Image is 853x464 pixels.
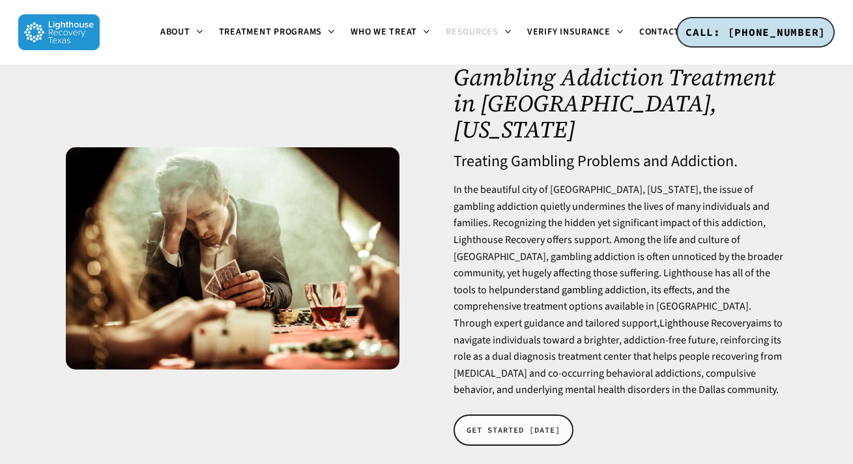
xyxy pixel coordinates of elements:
span: GET STARTED [DATE] [467,424,560,437]
a: GET STARTED [DATE] [454,414,573,446]
a: Contact [631,27,701,38]
span: In the beautiful city of [GEOGRAPHIC_DATA], [US_STATE], the issue of gambling addiction quietly u... [454,182,783,297]
h1: Gambling Addiction Treatment in [GEOGRAPHIC_DATA], [US_STATE] [454,65,787,142]
img: Lighthouse Recovery Texas [18,14,100,50]
span: Treatment Programs [219,25,323,38]
a: Who We Treat [343,27,438,38]
a: Treatment Programs [211,27,343,38]
a: About [152,27,211,38]
a: CALL: [PHONE_NUMBER] [676,17,835,48]
img: Gambling Addiction Treatment [66,147,399,370]
span: , its effects, and the comprehensive treatment options available in [GEOGRAPHIC_DATA]. Through ex... [454,283,783,398]
a: Lighthouse Recovery [659,316,751,330]
span: Resources [446,25,499,38]
span: Who We Treat [351,25,417,38]
h4: Treating Gambling Problems and Addiction. [454,153,787,170]
a: understand gambling addiction [508,283,646,297]
a: Resources [438,27,519,38]
a: Verify Insurance [519,27,631,38]
span: Verify Insurance [527,25,611,38]
span: CALL: [PHONE_NUMBER] [686,25,826,38]
span: About [160,25,190,38]
span: Contact [639,25,680,38]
